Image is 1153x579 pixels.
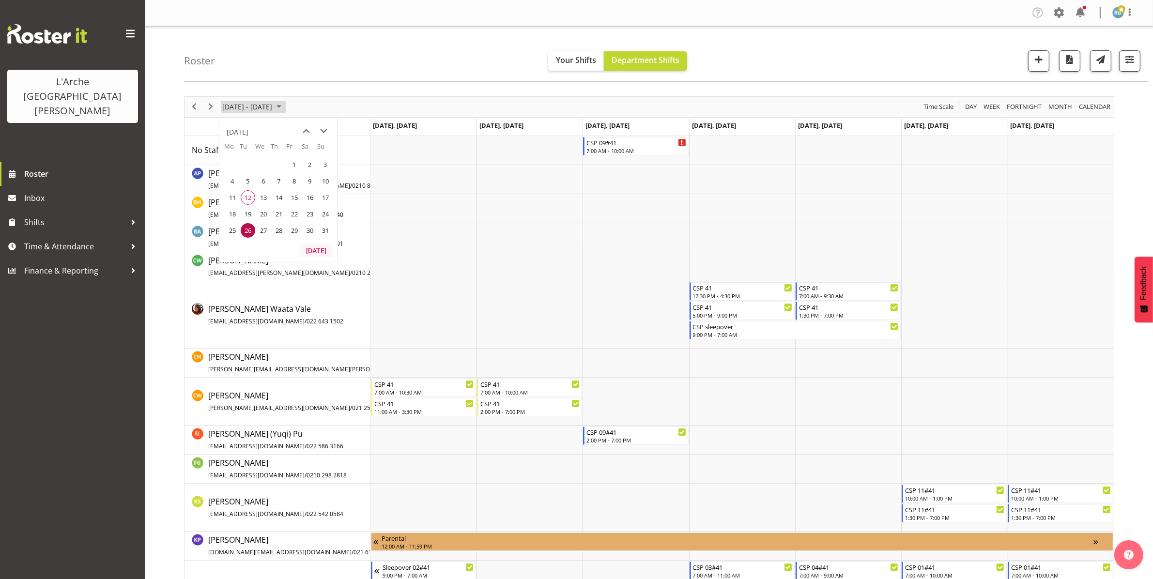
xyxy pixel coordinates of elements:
div: CSP 41 [480,398,580,408]
div: CSP 41 [374,379,474,389]
button: Filter Shifts [1119,50,1140,72]
span: [PERSON_NAME] (Yuqi) Pu [208,428,343,451]
span: Roster [24,167,140,181]
span: Monday, August 18, 2025 [225,207,240,221]
th: We [255,142,271,156]
button: previous month [298,122,315,140]
div: Cherri Waata Vale"s event - CSP 41 Begin From Friday, August 29, 2025 at 1:30:00 PM GMT+12:00 End... [796,302,901,320]
td: Cindy Walters resource [184,378,370,426]
div: Parental [382,533,1094,543]
span: 021 251 8963 [352,404,389,412]
div: CSP 09#41 [586,137,686,147]
div: CSP 01#41 [1011,562,1110,572]
div: 5:00 PM - 9:00 PM [693,311,792,319]
div: Kalpana Sapkota"s event - CSP 11#41 Begin From Saturday, August 30, 2025 at 10:00:00 AM GMT+12:00... [902,485,1007,503]
td: Krishnaben Patel resource [184,532,370,561]
div: 7:00 AM - 9:30 AM [799,292,898,300]
span: Inbox [24,191,140,205]
td: Ben Hammond resource [184,194,370,223]
span: / [305,510,307,518]
div: 1:30 PM - 7:00 PM [1011,514,1110,521]
a: [PERSON_NAME][PERSON_NAME][EMAIL_ADDRESS][DOMAIN_NAME][PERSON_NAME] [208,351,434,374]
td: Faustina Gaensicke resource [184,455,370,484]
span: [DATE], [DATE] [798,121,842,130]
a: [PERSON_NAME][EMAIL_ADDRESS][PERSON_NAME][DOMAIN_NAME]/0210 258 6795 [208,255,392,278]
button: Previous [188,101,201,113]
span: Department Shifts [612,55,679,65]
button: Fortnight [1005,101,1044,113]
span: Sunday, August 3, 2025 [318,157,333,172]
span: / [305,317,307,325]
span: Tuesday, August 26, 2025 [241,223,255,238]
span: Time & Attendance [24,239,126,254]
span: 022 586 3166 [307,442,343,450]
button: Today [300,244,333,257]
div: 7:00 AM - 9:00 AM [799,571,898,579]
span: Friday, August 1, 2025 [287,157,302,172]
div: CSP 41 [693,283,792,292]
span: Friday, August 22, 2025 [287,207,302,221]
button: next month [315,122,333,140]
td: Ayamita Paul resource [184,165,370,194]
a: [PERSON_NAME][EMAIL_ADDRESS][DOMAIN_NAME]/022 522 8891 [208,226,343,249]
span: Tuesday, August 12, 2025 [241,190,255,205]
div: L'Arche [GEOGRAPHIC_DATA][PERSON_NAME] [17,75,128,118]
span: [EMAIL_ADDRESS][DOMAIN_NAME] [208,471,305,479]
span: 0210 258 6795 [352,269,392,277]
span: 022 643 1502 [307,317,343,325]
span: / [350,269,352,277]
span: [DATE], [DATE] [373,121,417,130]
div: Cindy Walters"s event - CSP 41 Begin From Tuesday, August 26, 2025 at 7:00:00 AM GMT+12:00 Ends A... [477,379,582,397]
a: [PERSON_NAME] (Yuqi) Pu[EMAIL_ADDRESS][DOMAIN_NAME]/022 586 3166 [208,428,343,451]
a: [PERSON_NAME][EMAIL_ADDRESS][DOMAIN_NAME]/022 542 0584 [208,496,343,519]
div: Cindy Walters"s event - CSP 41 Begin From Monday, August 25, 2025 at 7:00:00 AM GMT+12:00 Ends At... [371,379,476,397]
div: Cindy Walters"s event - CSP 41 Begin From Monday, August 25, 2025 at 11:00:00 AM GMT+12:00 Ends A... [371,398,476,416]
div: 7:00 AM - 10:00 AM [480,388,580,396]
div: 9:00 PM - 7:00 AM [383,571,474,579]
td: Estelle (Yuqi) Pu resource [184,426,370,455]
td: Bibi Ali resource [184,223,370,252]
span: 0210 298 2818 [307,471,347,479]
span: 0210 850 5341 [352,182,392,190]
th: Mo [224,142,240,156]
span: calendar [1078,101,1111,113]
div: CSP 09#41 [586,427,686,437]
span: Wednesday, August 6, 2025 [256,174,271,188]
div: 10:00 AM - 1:00 PM [905,494,1004,502]
button: Feedback - Show survey [1135,257,1153,322]
div: Cherri Waata Vale"s event - CSP 41 Begin From Friday, August 29, 2025 at 7:00:00 AM GMT+12:00 End... [796,282,901,301]
span: Friday, August 8, 2025 [287,174,302,188]
span: [EMAIL_ADDRESS][DOMAIN_NAME] [208,510,305,518]
div: 1:30 PM - 7:00 PM [799,311,898,319]
button: August 2025 [221,101,286,113]
td: Caitlin Wood resource [184,252,370,281]
div: No Staff Member"s event - CSP 09#41 Begin From Wednesday, August 27, 2025 at 7:00:00 AM GMT+12:00... [583,137,688,155]
div: previous period [186,97,202,117]
span: [EMAIL_ADDRESS][PERSON_NAME][DOMAIN_NAME] [208,269,350,277]
span: Feedback [1139,266,1148,300]
div: 7:00 AM - 10:30 AM [374,388,474,396]
span: Thursday, August 28, 2025 [272,223,286,238]
div: 11:00 AM - 3:30 PM [374,408,474,415]
th: Fr [286,142,302,156]
img: robin-buch3407.jpg [1112,7,1124,18]
span: / [352,548,354,556]
div: CSP 11#41 [1011,485,1110,495]
span: Thursday, August 7, 2025 [272,174,286,188]
span: [PERSON_NAME] [208,390,389,412]
div: CSP 11#41 [905,485,1004,495]
div: Sleepover 02#41 [383,562,474,572]
span: 021 618 124 [354,548,387,556]
button: Time Scale [922,101,955,113]
a: [PERSON_NAME][EMAIL_ADDRESS][DOMAIN_NAME]/022 361 2940 [208,197,343,220]
div: Cindy Walters"s event - CSP 41 Begin From Tuesday, August 26, 2025 at 2:00:00 PM GMT+12:00 Ends A... [477,398,582,416]
img: help-xxl-2.png [1124,550,1134,560]
div: CSP 41 [693,302,792,312]
div: 12:30 PM - 4:30 PM [693,292,792,300]
span: Saturday, August 2, 2025 [303,157,317,172]
span: Saturday, August 23, 2025 [303,207,317,221]
div: title [227,122,248,142]
span: Wednesday, August 13, 2025 [256,190,271,205]
span: [DATE], [DATE] [479,121,523,130]
td: Christopher Hill resource [184,349,370,378]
